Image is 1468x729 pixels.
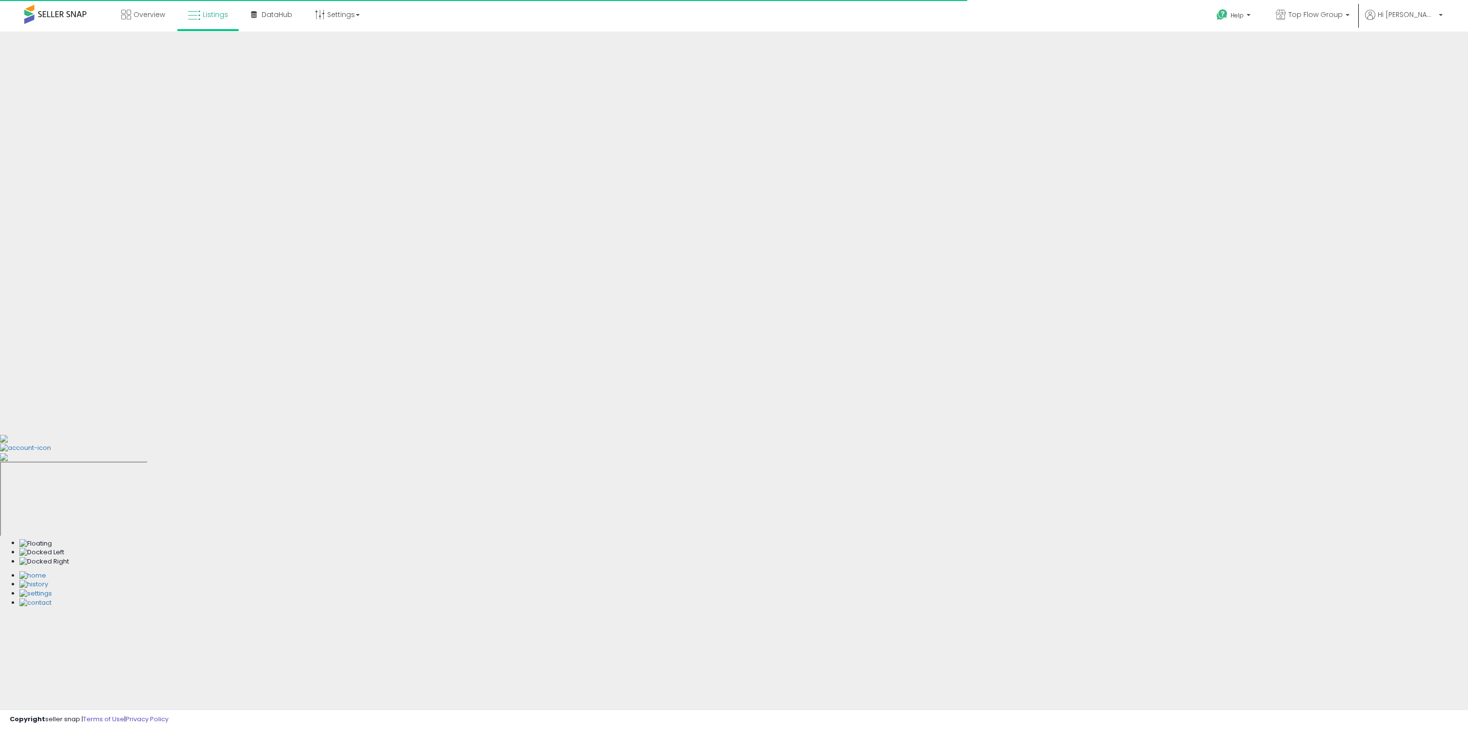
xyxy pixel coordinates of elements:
[19,571,46,580] img: Home
[19,598,51,608] img: Contact
[1209,1,1260,32] a: Help
[1216,9,1228,21] i: Get Help
[203,10,228,19] span: Listings
[19,548,64,557] img: Docked Left
[19,589,52,598] img: Settings
[133,10,165,19] span: Overview
[1378,10,1436,19] span: Hi [PERSON_NAME]
[19,580,48,589] img: History
[19,557,69,566] img: Docked Right
[262,10,292,19] span: DataHub
[1288,10,1343,19] span: Top Flow Group
[19,539,52,548] img: Floating
[1231,11,1244,19] span: Help
[1365,10,1443,32] a: Hi [PERSON_NAME]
